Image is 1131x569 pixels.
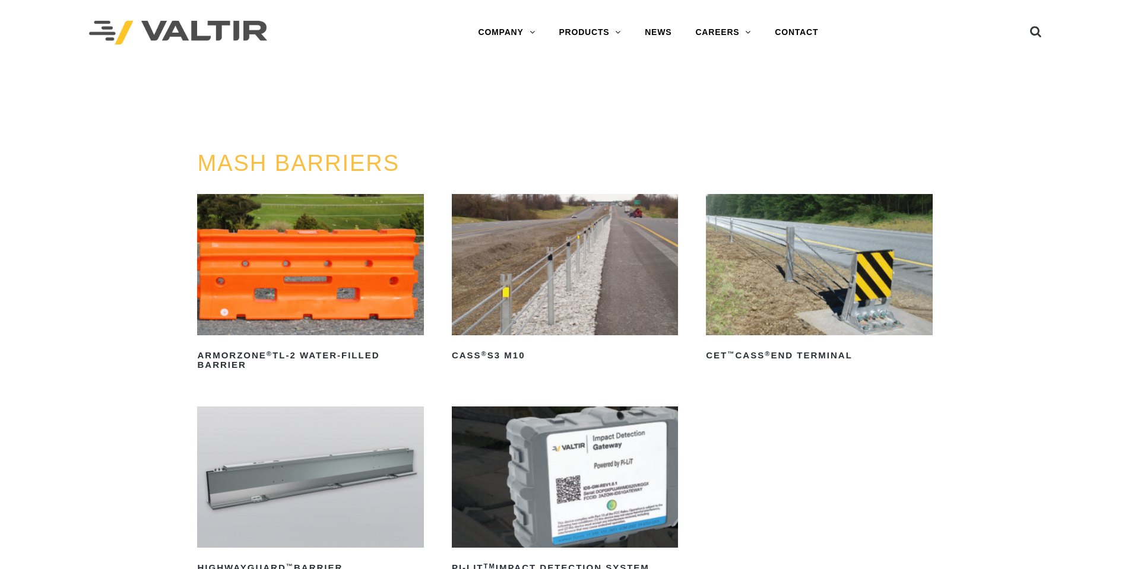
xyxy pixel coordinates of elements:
a: COMPANY [466,21,547,44]
a: MASH BARRIERS [197,151,400,176]
sup: ™ [727,350,735,357]
a: CAREERS [683,21,763,44]
a: CASS®S3 M10 [452,194,678,365]
sup: ® [765,350,771,357]
a: ArmorZone®TL-2 Water-Filled Barrier [197,194,423,374]
img: Valtir [89,21,267,45]
sup: ® [481,350,487,357]
a: CET™CASS®End Terminal [706,194,932,365]
a: NEWS [633,21,683,44]
sup: ® [267,350,273,357]
h2: ArmorZone TL-2 Water-Filled Barrier [197,346,423,374]
h2: CASS S3 M10 [452,346,678,365]
a: CONTACT [763,21,830,44]
h2: CET CASS End Terminal [706,346,932,365]
a: PRODUCTS [547,21,633,44]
